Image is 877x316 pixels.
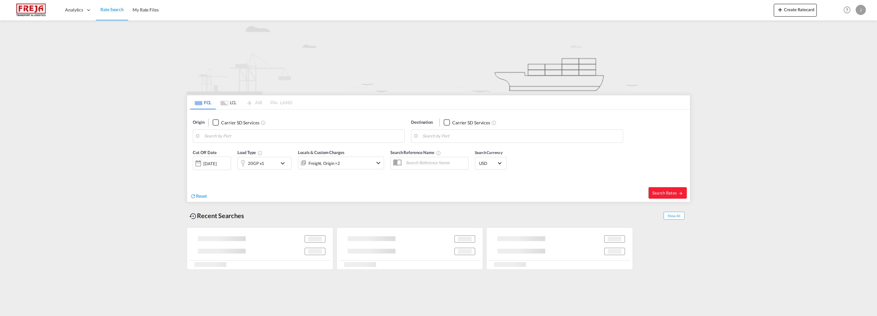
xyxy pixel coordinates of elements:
div: icon-refreshReset [190,193,207,200]
md-icon: icon-backup-restore [189,212,197,220]
md-icon: icon-plus 400-fg [776,6,784,13]
div: Carrier SD Services [452,120,490,126]
span: My Rate Files [133,7,159,12]
div: 20GP x1 [248,159,264,168]
md-tab-item: LCL [216,95,241,109]
div: [DATE] [203,161,216,166]
span: Rate Search [100,7,124,12]
span: Reset [196,193,207,199]
button: icon-plus 400-fgCreate Ratecard [774,4,817,17]
md-icon: icon-chevron-down [374,159,382,167]
md-icon: Unchecked: Search for CY (Container Yard) services for all selected carriers.Checked : Search for... [261,120,266,125]
md-icon: Select multiple loads to view rates [257,151,263,156]
span: Destination [411,119,433,126]
div: Recent Searches [187,209,247,223]
span: Help [842,4,852,15]
span: Analytics [65,7,83,13]
md-icon: Unchecked: Search for CY (Container Yard) services for all selected carriers.Checked : Search for... [491,120,496,125]
md-tab-item: FCL [190,95,216,109]
span: Locals & Custom Charges [298,150,344,155]
span: Show All [663,212,685,220]
span: USD [479,160,497,166]
span: Search Reference Name [390,150,441,155]
md-icon: icon-chevron-down [279,159,290,167]
img: 586607c025bf11f083711d99603023e7.png [10,3,53,17]
div: 20GP x1icon-chevron-down [237,157,292,170]
span: Search Rates [652,190,683,195]
div: Freight Origin Destination Dock Stuffingicon-chevron-down [298,157,384,169]
img: new-FCL.png [187,20,690,94]
div: Origin Checkbox No InkUnchecked: Search for CY (Container Yard) services for all selected carrier... [187,110,690,202]
div: Carrier SD Services [221,120,259,126]
md-datepicker: Select [193,169,198,178]
div: Help [842,4,856,16]
button: Search Ratesicon-arrow-right [649,187,687,199]
div: J [856,5,866,15]
div: [DATE] [193,157,231,170]
md-checkbox: Checkbox No Ink [213,119,259,126]
span: Search Currency [475,150,503,155]
input: Search by Port [423,131,620,141]
div: Freight Origin Destination Dock Stuffing [308,159,340,168]
span: Load Type [237,150,263,155]
input: Search Reference Name [402,158,468,167]
md-icon: icon-arrow-right [678,191,683,195]
md-icon: Your search will be saved by the below given name [436,151,441,156]
md-select: Select Currency: $ USDUnited States Dollar [478,158,503,168]
md-pagination-wrapper: Use the left and right arrow keys to navigate between tabs [190,95,292,109]
md-checkbox: Checkbox No Ink [444,119,490,126]
input: Search by Port [204,131,401,141]
span: Origin [193,119,204,126]
span: Cut Off Date [193,150,217,155]
md-icon: icon-refresh [190,193,196,199]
